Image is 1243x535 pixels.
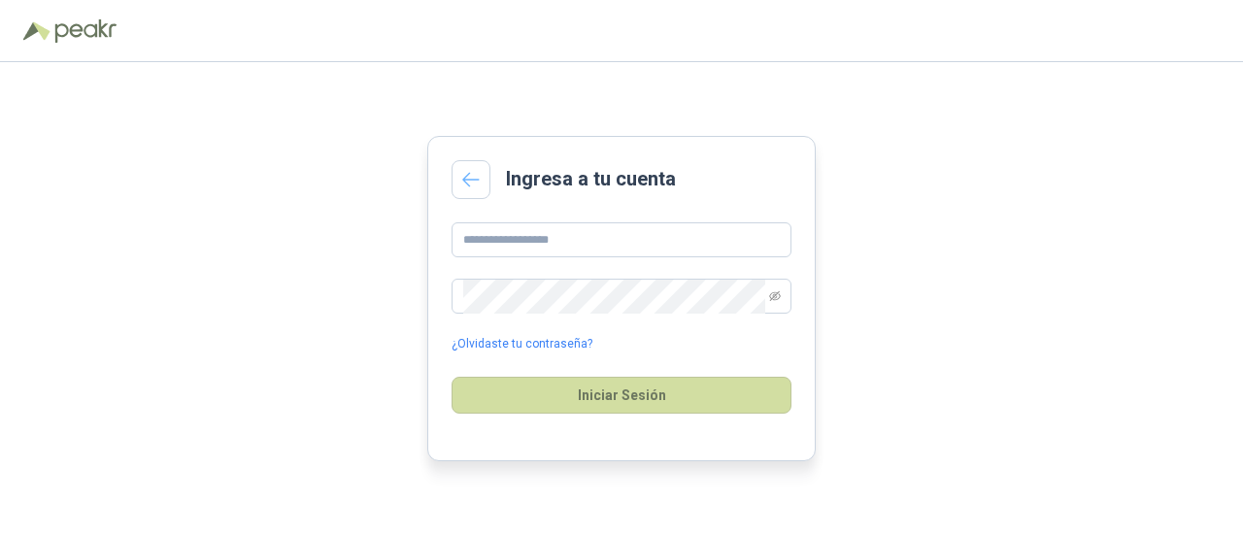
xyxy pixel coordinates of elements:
img: Logo [23,21,50,41]
img: Peakr [54,19,117,43]
button: Iniciar Sesión [452,377,791,414]
h2: Ingresa a tu cuenta [506,164,676,194]
span: eye-invisible [769,290,781,302]
a: ¿Olvidaste tu contraseña? [452,335,592,353]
